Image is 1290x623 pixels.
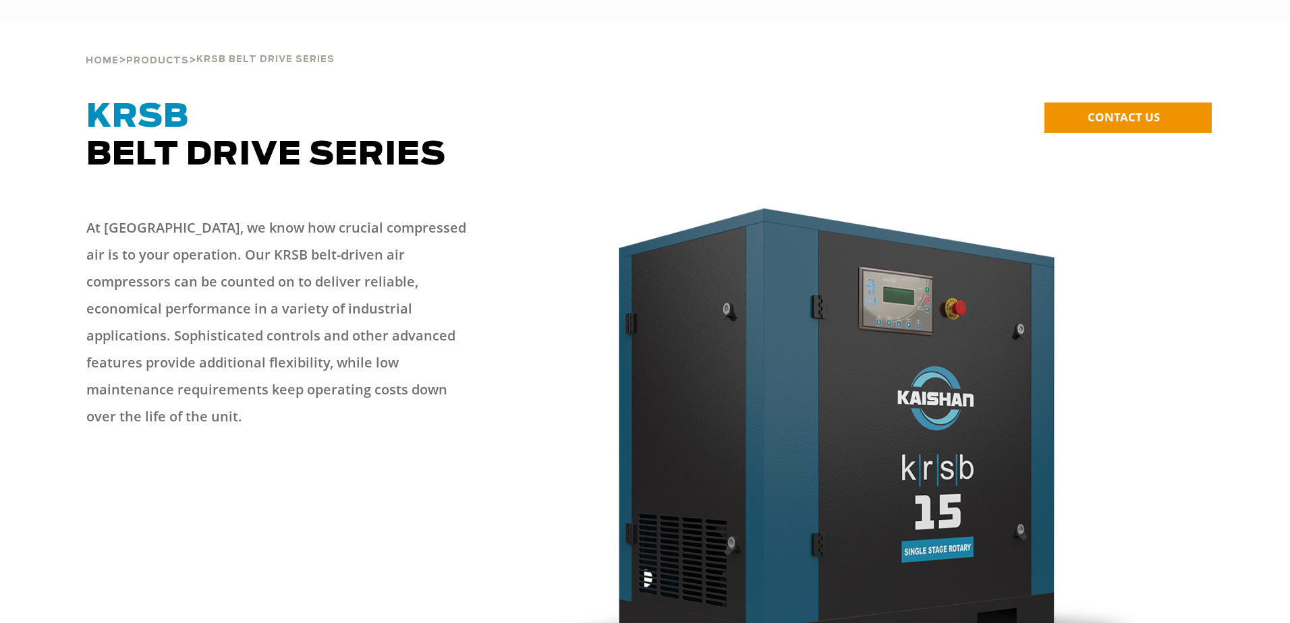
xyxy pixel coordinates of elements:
[1088,109,1160,125] span: CONTACT US
[86,57,119,65] span: Home
[126,57,189,65] span: Products
[86,54,119,66] a: Home
[126,54,189,66] a: Products
[86,214,478,430] p: At [GEOGRAPHIC_DATA], we know how crucial compressed air is to your operation. Our KRSB belt-driv...
[86,101,446,171] span: Belt Drive Series
[86,20,335,71] div: > >
[86,101,189,133] span: KRSB
[1044,102,1212,133] a: CONTACT US
[196,55,335,64] span: krsb belt drive series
